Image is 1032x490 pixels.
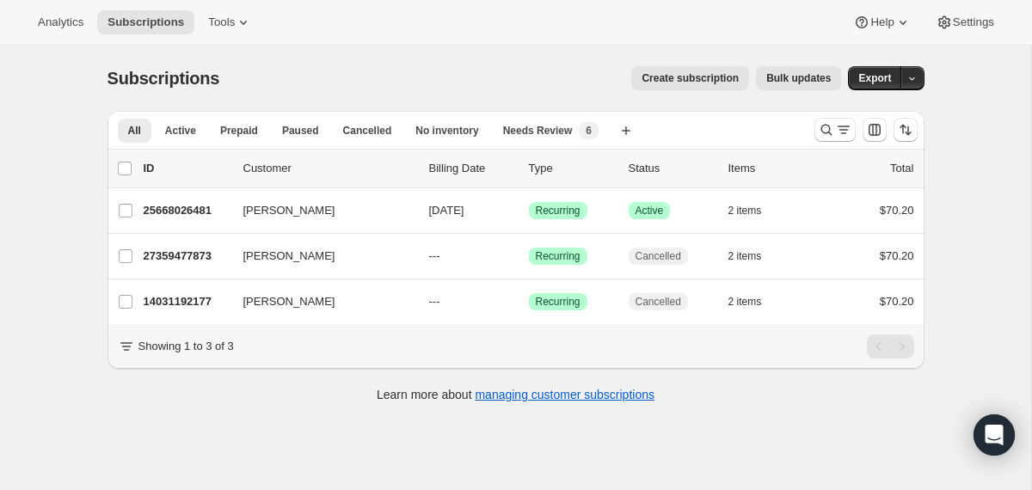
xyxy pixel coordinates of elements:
[343,124,392,138] span: Cancelled
[38,15,83,29] span: Analytics
[233,242,405,270] button: [PERSON_NAME]
[843,10,921,34] button: Help
[636,204,664,217] span: Active
[880,249,914,262] span: $70.20
[631,66,749,90] button: Create subscription
[282,124,319,138] span: Paused
[953,15,994,29] span: Settings
[165,124,196,138] span: Active
[233,288,405,315] button: [PERSON_NAME]
[728,244,781,268] button: 2 items
[144,290,914,314] div: 14031192177[PERSON_NAME]---SuccessRecurringCancelled2 items$70.20
[612,119,640,143] button: Create new view
[756,66,841,90] button: Bulk updates
[503,124,573,138] span: Needs Review
[107,15,184,29] span: Subscriptions
[243,202,335,219] span: [PERSON_NAME]
[974,414,1015,456] div: Open Intercom Messenger
[890,160,913,177] p: Total
[429,249,440,262] span: ---
[814,118,856,142] button: Search and filter results
[894,118,918,142] button: Sort the results
[377,386,654,403] p: Learn more about
[536,204,580,217] span: Recurring
[144,244,914,268] div: 27359477873[PERSON_NAME]---SuccessRecurringCancelled2 items$70.20
[429,160,515,177] p: Billing Date
[536,295,580,309] span: Recurring
[870,15,894,29] span: Help
[728,160,814,177] div: Items
[728,204,762,217] span: 2 items
[28,10,94,34] button: Analytics
[636,295,681,309] span: Cancelled
[858,71,891,85] span: Export
[880,204,914,217] span: $70.20
[144,248,230,265] p: 27359477873
[233,197,405,224] button: [PERSON_NAME]
[429,204,464,217] span: [DATE]
[848,66,901,90] button: Export
[198,10,262,34] button: Tools
[243,160,415,177] p: Customer
[144,293,230,310] p: 14031192177
[586,124,592,138] span: 6
[243,248,335,265] span: [PERSON_NAME]
[128,124,141,138] span: All
[766,71,831,85] span: Bulk updates
[925,10,1004,34] button: Settings
[880,295,914,308] span: $70.20
[220,124,258,138] span: Prepaid
[144,202,230,219] p: 25668026481
[243,293,335,310] span: [PERSON_NAME]
[636,249,681,263] span: Cancelled
[863,118,887,142] button: Customize table column order and visibility
[642,71,739,85] span: Create subscription
[867,334,914,358] nav: Pagination
[144,160,914,177] div: IDCustomerBilling DateTypeStatusItemsTotal
[475,388,654,401] a: managing customer subscriptions
[728,249,762,263] span: 2 items
[144,160,230,177] p: ID
[429,295,440,308] span: ---
[107,69,220,88] span: Subscriptions
[138,338,234,355] p: Showing 1 to 3 of 3
[728,290,781,314] button: 2 items
[97,10,194,34] button: Subscriptions
[536,249,580,263] span: Recurring
[208,15,235,29] span: Tools
[629,160,715,177] p: Status
[529,160,615,177] div: Type
[728,295,762,309] span: 2 items
[415,124,478,138] span: No inventory
[728,199,781,223] button: 2 items
[144,199,914,223] div: 25668026481[PERSON_NAME][DATE]SuccessRecurringSuccessActive2 items$70.20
